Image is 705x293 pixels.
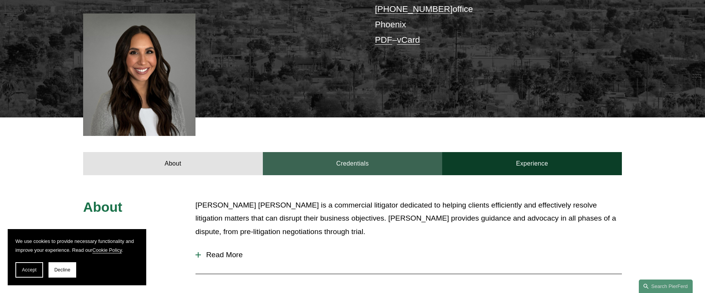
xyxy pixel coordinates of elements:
[201,251,622,259] span: Read More
[83,152,263,175] a: About
[397,35,420,45] a: vCard
[8,229,146,285] section: Cookie banner
[15,237,139,254] p: We use cookies to provide necessary functionality and improve your experience. Read our .
[195,245,622,265] button: Read More
[639,280,693,293] a: Search this site
[442,152,622,175] a: Experience
[92,247,122,253] a: Cookie Policy
[263,152,443,175] a: Credentials
[48,262,76,278] button: Decline
[83,199,122,214] span: About
[375,4,453,14] a: [PHONE_NUMBER]
[22,267,37,273] span: Accept
[54,267,70,273] span: Decline
[15,262,43,278] button: Accept
[195,199,622,239] p: [PERSON_NAME] [PERSON_NAME] is a commercial litigator dedicated to helping clients efficiently an...
[375,35,392,45] a: PDF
